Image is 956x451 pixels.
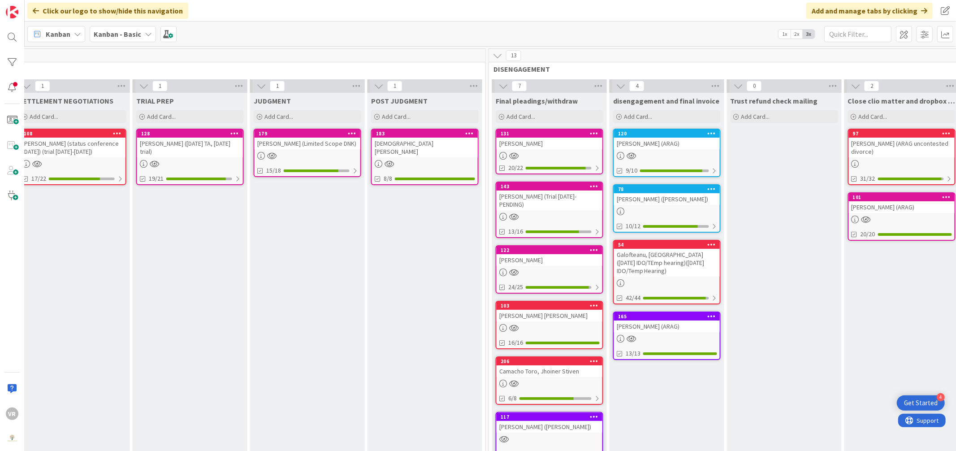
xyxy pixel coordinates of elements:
[861,230,875,239] span: 20/20
[384,174,392,183] span: 8/8
[371,96,428,105] span: POST JUDGMENT
[614,312,720,321] div: 165
[613,184,721,233] a: 78[PERSON_NAME] ([PERSON_NAME])10/12
[859,113,887,121] span: Add Card...
[501,303,602,309] div: 103
[861,174,875,183] span: 31/32
[614,241,720,249] div: 54
[614,130,720,138] div: 120
[497,357,602,365] div: 206
[803,30,815,39] span: 3x
[497,413,602,421] div: 117
[147,113,176,121] span: Add Card...
[496,129,603,174] a: 131[PERSON_NAME]20/22
[864,81,879,91] span: 2
[508,227,523,236] span: 13/16
[853,130,955,137] div: 97
[731,96,818,105] span: Trust refund check mailing
[506,113,535,121] span: Add Card...
[824,26,891,42] input: Quick Filter...
[937,393,945,401] div: 4
[372,130,478,157] div: 183[DEMOGRAPHIC_DATA][PERSON_NAME]
[614,249,720,277] div: Galofteanu, [GEOGRAPHIC_DATA] ([DATE] IDO/TEmp hearing)([DATE] IDO/Temp Hearing)
[618,186,720,192] div: 78
[496,96,578,105] span: Final pleadings/withdraw
[30,113,58,121] span: Add Card...
[255,138,360,149] div: [PERSON_NAME] (Limited Scope DNK)
[497,357,602,377] div: 206Camacho Toro, Jhoiner Stiven
[382,113,411,121] span: Add Card...
[497,182,602,210] div: 143[PERSON_NAME] (Trial [DATE]-PENDING)
[626,221,640,231] span: 10/12
[149,174,164,183] span: 19/21
[20,130,125,138] div: 108
[497,182,602,191] div: 143
[614,185,720,205] div: 78[PERSON_NAME] ([PERSON_NAME])
[46,29,70,39] span: Kanban
[501,183,602,190] div: 143
[371,129,479,185] a: 183[DEMOGRAPHIC_DATA][PERSON_NAME]8/8
[629,81,645,91] span: 4
[508,394,517,403] span: 6/8
[791,30,803,39] span: 2x
[849,201,955,213] div: [PERSON_NAME] (ARAG)
[19,96,113,105] span: SETTLEMENT NEGOTIATIONS
[6,408,18,420] div: VR
[849,193,955,213] div: 101[PERSON_NAME] (ARAG)
[613,312,721,360] a: 165[PERSON_NAME] (ARAG)13/13
[501,358,602,364] div: 206
[497,254,602,266] div: [PERSON_NAME]
[497,191,602,210] div: [PERSON_NAME] (Trial [DATE]-PENDING)
[848,96,956,105] span: Close clio matter and dropbox file
[849,130,955,138] div: 97
[264,113,293,121] span: Add Card...
[849,193,955,201] div: 101
[20,130,125,157] div: 108[PERSON_NAME] (status conference [DATE]) (trial [DATE]-[DATE])
[493,65,951,74] span: DISENGAGEMENT
[626,166,637,175] span: 9/10
[512,81,527,91] span: 7
[848,192,956,241] a: 101[PERSON_NAME] (ARAG)20/20
[31,174,46,183] span: 17/22
[849,138,955,157] div: [PERSON_NAME] (ARAG uncontested divorce)
[614,321,720,332] div: [PERSON_NAME] (ARAG)
[624,113,653,121] span: Add Card...
[6,6,18,18] img: Visit kanbanzone.com
[255,130,360,138] div: 179
[24,130,125,137] div: 108
[508,338,523,347] span: 16/16
[497,130,602,149] div: 131[PERSON_NAME]
[372,130,478,138] div: 183
[508,163,523,173] span: 20/22
[152,81,168,91] span: 1
[618,242,720,248] div: 54
[614,138,720,149] div: [PERSON_NAME] (ARAG)
[497,365,602,377] div: Camacho Toro, Jhoiner Stiven
[613,240,721,304] a: 54Galofteanu, [GEOGRAPHIC_DATA] ([DATE] IDO/TEmp hearing)([DATE] IDO/Temp Hearing)42/44
[497,302,602,321] div: 103[PERSON_NAME] [PERSON_NAME]
[141,130,243,137] div: 128
[19,1,41,12] span: Support
[20,138,125,157] div: [PERSON_NAME] (status conference [DATE]) (trial [DATE]-[DATE])
[849,130,955,157] div: 97[PERSON_NAME] (ARAG uncontested divorce)
[254,96,291,105] span: JUDGMENT
[496,245,603,294] a: 122[PERSON_NAME]24/25
[136,129,244,185] a: 128[PERSON_NAME] ([DATE] TA, [DATE] trial)19/21
[506,50,521,61] span: 13
[853,194,955,200] div: 101
[497,138,602,149] div: [PERSON_NAME]
[259,130,360,137] div: 179
[6,433,18,445] img: avatar
[613,129,721,177] a: 120[PERSON_NAME] (ARAG)9/10
[626,349,640,358] span: 13/13
[497,310,602,321] div: [PERSON_NAME] [PERSON_NAME]
[266,166,281,175] span: 15/18
[137,130,243,138] div: 128
[270,81,285,91] span: 1
[496,356,603,405] a: 206Camacho Toro, Jhoiner Stiven6/8
[501,414,602,420] div: 117
[497,302,602,310] div: 103
[806,3,933,19] div: Add and manage tabs by clicking
[255,130,360,149] div: 179[PERSON_NAME] (Limited Scope DNK)
[614,241,720,277] div: 54Galofteanu, [GEOGRAPHIC_DATA] ([DATE] IDO/TEmp hearing)([DATE] IDO/Temp Hearing)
